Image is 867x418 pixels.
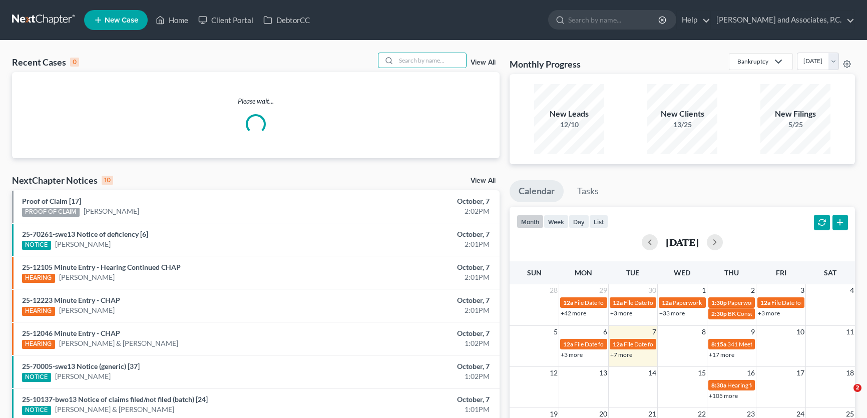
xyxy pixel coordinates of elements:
div: NOTICE [22,373,51,382]
span: 29 [598,284,608,296]
span: 30 [647,284,657,296]
span: 14 [647,367,657,379]
a: Home [151,11,193,29]
span: 8 [701,326,707,338]
span: File Date for [PERSON_NAME] [574,340,654,348]
a: [PERSON_NAME] [59,305,115,315]
a: [PERSON_NAME] & [PERSON_NAME] [55,404,174,414]
div: October, 7 [340,361,490,371]
span: 12a [760,299,770,306]
a: [PERSON_NAME] [84,206,139,216]
span: 341 Meeting for [PERSON_NAME] [727,340,817,348]
a: +3 more [561,351,583,358]
a: [PERSON_NAME] & [PERSON_NAME] [59,338,178,348]
div: 12/10 [534,120,604,130]
span: 28 [549,284,559,296]
a: View All [471,177,496,184]
span: Paperwork appt for [PERSON_NAME] [728,299,827,306]
a: Proof of Claim [17] [22,197,81,205]
a: Help [677,11,710,29]
span: Hearing for [PERSON_NAME] [727,381,805,389]
span: 12a [563,299,573,306]
div: 2:01PM [340,272,490,282]
button: month [517,215,544,228]
div: New Clients [647,108,717,120]
span: 10 [795,326,805,338]
div: 13/25 [647,120,717,130]
a: Tasks [568,180,608,202]
a: Client Portal [193,11,258,29]
span: Fri [776,268,786,277]
a: 25-12223 Minute Entry - CHAP [22,296,120,304]
h3: Monthly Progress [510,58,581,70]
button: week [544,215,569,228]
a: 25-10137-bwo13 Notice of claims filed/not filed (batch) [24] [22,395,208,403]
div: 2:01PM [340,305,490,315]
span: Sun [527,268,542,277]
a: 25-12105 Minute Entry - Hearing Continued CHAP [22,263,181,271]
iframe: Intercom live chat [833,384,857,408]
div: Bankruptcy [737,57,768,66]
div: October, 7 [340,262,490,272]
span: 7 [651,326,657,338]
a: +105 more [709,392,738,399]
span: File Date for [PERSON_NAME][GEOGRAPHIC_DATA] [624,340,764,348]
span: 2 [853,384,861,392]
h2: [DATE] [666,237,699,247]
span: 12 [549,367,559,379]
span: File Date for [PERSON_NAME] [771,299,851,306]
div: New Filings [760,108,830,120]
div: New Leads [534,108,604,120]
span: 12a [662,299,672,306]
div: 1:02PM [340,338,490,348]
div: HEARING [22,340,55,349]
span: File Date for [PERSON_NAME] & [PERSON_NAME] [624,299,757,306]
span: 17 [795,367,805,379]
button: day [569,215,589,228]
a: Calendar [510,180,564,202]
span: 3 [799,284,805,296]
span: 4 [849,284,855,296]
div: NOTICE [22,241,51,250]
span: 6 [602,326,608,338]
span: 9 [750,326,756,338]
a: +7 more [610,351,632,358]
span: Thu [724,268,739,277]
a: +3 more [610,309,632,317]
a: 25-12046 Minute Entry - CHAP [22,329,120,337]
div: 2:01PM [340,239,490,249]
button: list [589,215,608,228]
span: Mon [575,268,592,277]
a: 25-70261-swe13 Notice of deficiency [6] [22,230,148,238]
div: Recent Cases [12,56,79,68]
span: 5 [553,326,559,338]
div: October, 7 [340,295,490,305]
div: HEARING [22,307,55,316]
p: Please wait... [12,96,500,106]
a: +17 more [709,351,734,358]
input: Search by name... [396,53,466,68]
a: [PERSON_NAME] [55,239,111,249]
span: BK Consult for [PERSON_NAME], Van [728,310,827,317]
span: 8:30a [711,381,726,389]
span: Tue [626,268,639,277]
div: NOTICE [22,406,51,415]
div: October, 7 [340,196,490,206]
span: 2 [750,284,756,296]
span: 15 [697,367,707,379]
div: October, 7 [340,229,490,239]
input: Search by name... [568,11,660,29]
a: View All [471,59,496,66]
span: 12a [613,340,623,348]
div: October, 7 [340,328,490,338]
div: 5/25 [760,120,830,130]
span: Paperwork appt for [PERSON_NAME] [673,299,772,306]
a: 25-70005-swe13 Notice (generic) [37] [22,362,140,370]
a: [PERSON_NAME] [59,272,115,282]
span: New Case [105,17,138,24]
a: +33 more [659,309,685,317]
span: 16 [746,367,756,379]
a: +42 more [561,309,586,317]
span: 8:15a [711,340,726,348]
span: 1:30p [711,299,727,306]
